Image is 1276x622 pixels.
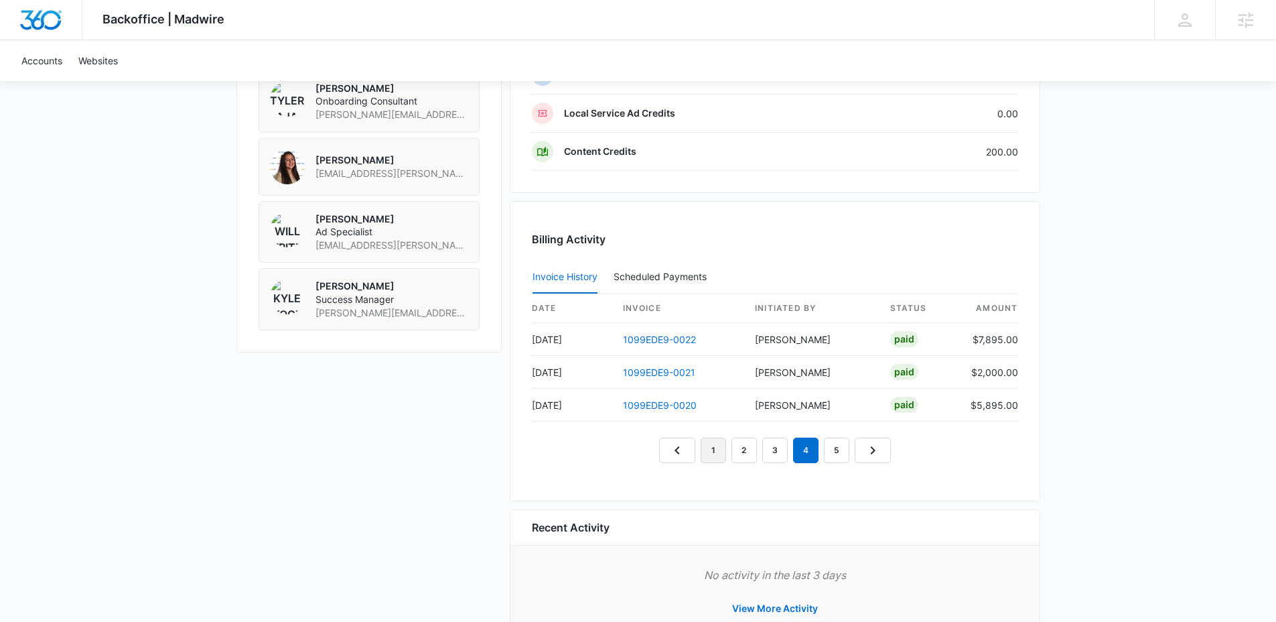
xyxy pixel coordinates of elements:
[744,294,879,323] th: Initiated By
[315,82,468,95] p: [PERSON_NAME]
[564,107,675,120] p: Local Service Ad Credits
[315,108,468,121] span: [PERSON_NAME][EMAIL_ADDRESS][PERSON_NAME][DOMAIN_NAME]
[315,293,468,306] span: Success Manager
[532,356,612,389] td: [DATE]
[315,306,468,320] span: [PERSON_NAME][EMAIL_ADDRESS][PERSON_NAME][DOMAIN_NAME]
[533,261,597,294] button: Invoice History
[532,323,612,356] td: [DATE]
[744,323,879,356] td: [PERSON_NAME]
[270,149,305,184] img: Audriana Talamantes
[532,231,1018,247] h3: Billing Activity
[614,272,712,282] div: Scheduled Payments
[890,364,918,380] div: Paid
[731,438,757,463] a: Page 2
[315,167,468,180] span: [EMAIL_ADDRESS][PERSON_NAME][DOMAIN_NAME]
[960,356,1018,389] td: $2,000.00
[612,294,744,323] th: invoice
[315,212,468,226] p: [PERSON_NAME]
[876,133,1018,171] td: 200.00
[270,212,305,247] img: Will Fritz
[890,397,918,413] div: Paid
[960,294,1018,323] th: amount
[623,399,697,411] a: 1099EDE9-0020
[890,331,918,347] div: Paid
[532,519,610,536] h6: Recent Activity
[824,438,849,463] a: Page 5
[623,367,695,378] a: 1099EDE9-0021
[532,567,1018,583] p: No activity in the last 3 days
[270,82,305,117] img: Tyler Pajak
[315,153,468,167] p: [PERSON_NAME]
[270,279,305,314] img: Kyle Kogl
[876,95,1018,133] td: 0.00
[855,438,891,463] a: Next Page
[793,438,819,463] em: 4
[102,12,224,26] span: Backoffice | Madwire
[659,438,695,463] a: Previous Page
[623,334,696,345] a: 1099EDE9-0022
[659,438,891,463] nav: Pagination
[960,323,1018,356] td: $7,895.00
[315,239,468,252] span: [EMAIL_ADDRESS][PERSON_NAME][DOMAIN_NAME]
[564,145,636,158] p: Content Credits
[762,438,788,463] a: Page 3
[879,294,960,323] th: status
[532,294,612,323] th: date
[960,389,1018,422] td: $5,895.00
[532,389,612,422] td: [DATE]
[70,40,126,81] a: Websites
[315,225,468,239] span: Ad Specialist
[315,95,468,108] span: Onboarding Consultant
[744,356,879,389] td: [PERSON_NAME]
[744,389,879,422] td: [PERSON_NAME]
[315,279,468,293] p: [PERSON_NAME]
[701,438,726,463] a: Page 1
[13,40,70,81] a: Accounts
